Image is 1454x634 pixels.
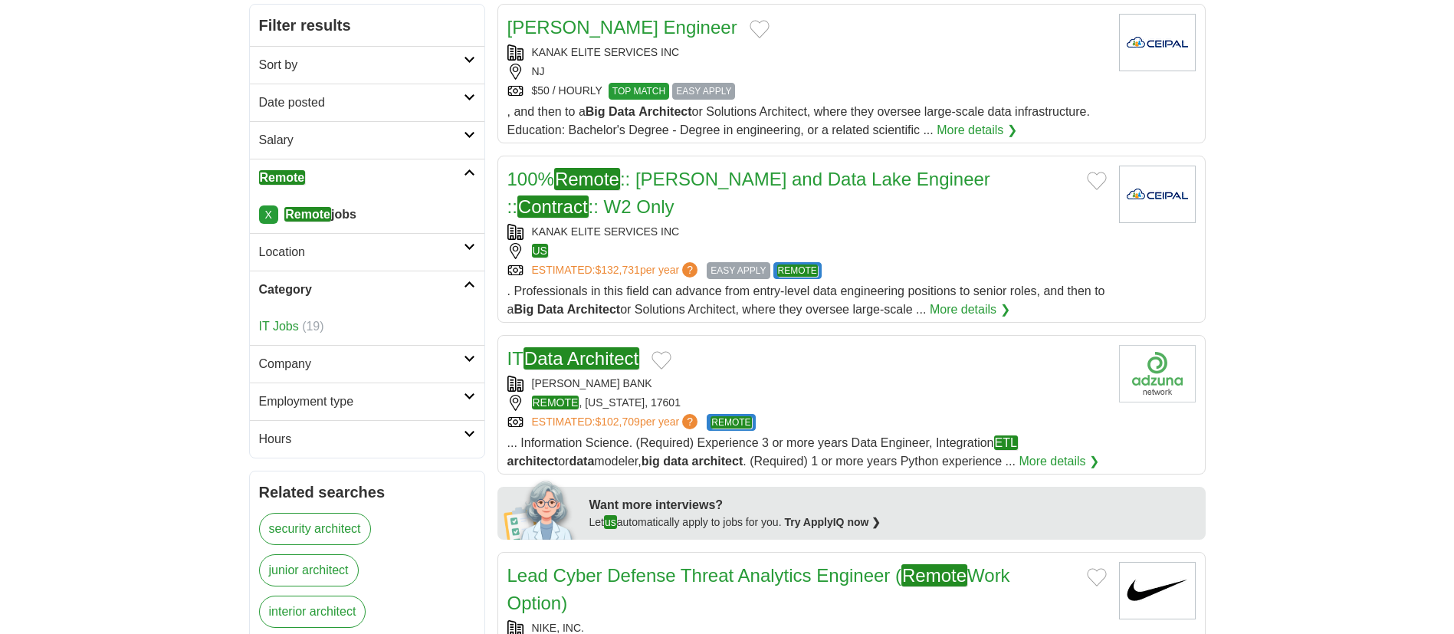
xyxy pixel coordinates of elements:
em: us [604,515,617,529]
span: ? [682,262,697,278]
div: Let automatically apply to jobs for you. [589,514,1196,531]
h2: Location [259,243,464,261]
a: Hours [250,420,484,458]
em: Remote [259,170,306,185]
strong: Big [514,303,533,316]
a: Salary [250,121,484,159]
h2: Related searches [259,481,475,504]
div: Want more interviews? [589,496,1196,514]
a: Category [250,271,484,308]
a: ESTIMATED:$102,709per year? [532,414,701,431]
em: Remote [554,168,620,190]
div: [PERSON_NAME] BANK [507,376,1107,392]
em: Contract [517,195,589,218]
em: Data Architect [524,347,639,370]
a: interior architect [259,596,366,628]
a: junior architect [259,554,359,586]
h2: Sort by [259,56,464,74]
span: . Professionals in this field can advance from entry-level data engineering positions to senior r... [507,284,1105,316]
strong: data [569,455,594,468]
span: , and then to a or Solutions Architect, where they oversee large-scale data infrastructure. Educa... [507,105,1090,136]
button: Add to favorite jobs [1087,568,1107,586]
a: Sort by [250,46,484,84]
a: Date posted [250,84,484,121]
span: EASY APPLY [707,262,770,279]
h2: Hours [259,430,464,448]
button: Add to favorite jobs [1087,172,1107,190]
img: apply-iq-scientist.png [504,478,578,540]
a: IT Jobs [259,320,299,333]
strong: architect [507,455,559,468]
a: Try ApplyIQ now ❯ [784,516,881,528]
img: Company logo [1119,166,1196,223]
div: KANAK ELITE SERVICES INC [507,44,1107,61]
div: NJ [507,64,1107,80]
h2: Category [259,281,464,299]
div: , [US_STATE], 17601 [507,395,1107,411]
a: ITData Architect [507,347,640,370]
strong: data [663,455,688,468]
span: (19) [302,320,323,333]
h2: Filter results [250,5,484,46]
a: More details ❯ [937,121,1017,140]
em: Remote [284,207,331,222]
span: $102,709 [595,416,639,428]
strong: jobs [284,207,356,222]
h2: Date posted [259,94,464,112]
em: REMOTE [532,396,579,409]
span: EASY APPLY [672,83,735,100]
a: security architect [259,513,371,545]
a: X [259,205,278,224]
button: Add to favorite jobs [652,351,671,370]
span: $132,731 [595,264,639,276]
em: ETL [994,435,1018,450]
a: Location [250,233,484,271]
a: More details ❯ [1019,452,1099,471]
img: Nike logo [1119,562,1196,619]
h2: Company [259,355,464,373]
strong: Big [586,105,606,118]
a: NIKE, INC. [532,622,584,634]
strong: Architect [638,105,691,118]
a: ESTIMATED:$132,731per year? [532,262,701,279]
em: REMOTE [777,264,818,277]
span: TOP MATCH [609,83,669,100]
strong: architect [692,455,743,468]
strong: Data [609,105,635,118]
h2: Employment type [259,393,464,411]
em: US [532,244,548,258]
button: Add to favorite jobs [750,20,770,38]
a: Company [250,345,484,383]
a: [PERSON_NAME] Engineer [507,17,737,38]
a: Employment type [250,383,484,420]
strong: big [642,455,660,468]
strong: Architect [567,303,620,316]
em: Remote [901,564,967,586]
strong: Data [537,303,564,316]
h2: Salary [259,131,464,149]
a: More details ❯ [930,301,1010,319]
img: Company logo [1119,345,1196,402]
span: ? [682,414,697,429]
div: $50 / HOURLY [507,83,1107,100]
div: KANAK ELITE SERVICES INC [507,224,1107,240]
a: Remote [250,159,484,196]
em: REMOTE [711,416,751,429]
img: Company logo [1119,14,1196,71]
